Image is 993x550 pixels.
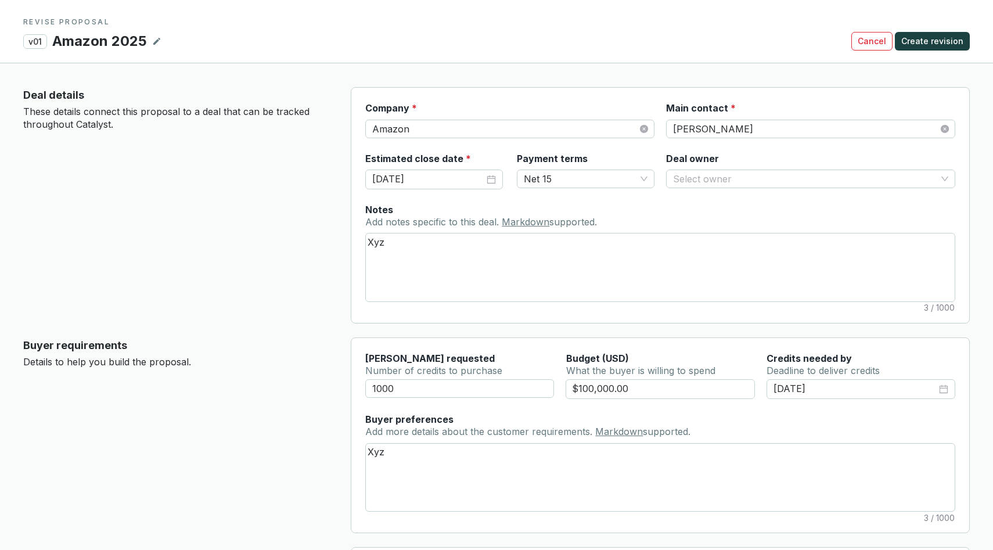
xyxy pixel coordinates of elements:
[23,17,970,27] p: REVISE PROPOSAL
[365,216,502,228] span: Add notes specific to this deal.
[666,152,719,165] label: Deal owner
[517,152,588,165] label: Payment terms
[566,365,715,376] span: What the buyer is willing to spend
[941,125,949,133] span: close-circle
[566,353,629,364] span: Budget (USD)
[365,426,595,437] span: Add more details about the customer requirements.
[502,216,549,228] a: Markdown
[640,125,648,133] span: close-circle
[851,32,893,51] button: Cancel
[23,87,332,103] p: Deal details
[549,216,597,228] span: supported.
[23,34,47,49] p: v01
[643,426,690,437] span: supported.
[895,32,970,51] button: Create revision
[52,31,147,51] p: Amazon 2025
[858,35,886,47] span: Cancel
[365,203,393,216] label: Notes
[366,444,955,511] textarea: Xyz
[366,233,955,301] textarea: Xyz
[365,152,471,165] label: Estimated close date
[365,413,454,426] label: Buyer preferences
[23,356,332,369] p: Details to help you build the proposal.
[524,170,647,188] span: Net 15
[365,352,495,365] label: [PERSON_NAME] requested
[901,35,963,47] span: Create revision
[773,382,937,397] input: Select date
[666,102,736,114] label: Main contact
[23,337,332,354] p: Buyer requirements
[372,172,484,187] input: Select date
[767,365,880,376] span: Deadline to deliver credits
[595,426,643,437] a: Markdown
[372,120,647,138] span: Amazon
[365,102,417,114] label: Company
[673,120,948,138] span: Jeff Bezos
[23,106,332,131] p: These details connect this proposal to a deal that can be tracked throughout Catalyst.
[767,352,852,365] label: Credits needed by
[365,365,502,376] span: Number of credits to purchase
